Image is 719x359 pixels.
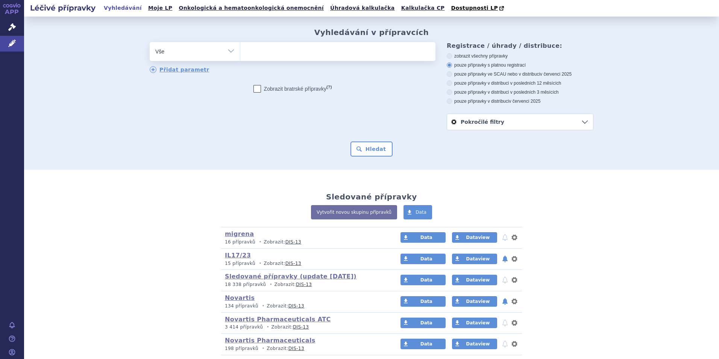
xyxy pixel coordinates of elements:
a: Vytvořit novou skupinu přípravků [311,205,397,219]
a: Novartis Pharmaceuticals ATC [225,316,331,323]
a: Dataview [452,275,497,285]
a: Přidat parametr [150,66,209,73]
a: Dostupnosti LP [449,3,508,14]
a: Úhradová kalkulačka [328,3,397,13]
button: nastavení [511,339,518,348]
span: v červenci 2025 [509,99,540,104]
span: v červenci 2025 [540,71,572,77]
a: DIS-13 [285,239,301,245]
button: nastavení [511,297,518,306]
button: notifikace [501,233,509,242]
span: Data [420,235,432,240]
a: DIS-13 [293,324,309,330]
button: notifikace [501,339,509,348]
span: 16 přípravků [225,239,255,245]
span: Dataview [466,341,490,347]
span: Data [416,210,426,215]
i: • [260,303,267,309]
span: Data [420,299,432,304]
span: Data [420,256,432,262]
i: • [264,324,271,330]
a: Kalkulačka CP [399,3,447,13]
button: notifikace [501,275,509,284]
a: Dataview [452,296,497,307]
a: Dataview [452,232,497,243]
button: nastavení [511,275,518,284]
i: • [257,260,264,267]
span: 18 338 přípravků [225,282,266,287]
a: Novartis Pharmaceuticals [225,337,316,344]
a: Data [400,296,446,307]
span: 134 přípravků [225,303,258,309]
a: Pokročilé filtry [447,114,593,130]
i: • [257,239,264,245]
label: pouze přípravky v distribuci v posledních 12 měsících [447,80,593,86]
a: Data [400,339,446,349]
span: Data [420,277,432,283]
span: Dataview [466,256,490,262]
a: Data [400,275,446,285]
label: Zobrazit bratrské přípravky [253,85,332,93]
label: pouze přípravky ve SCAU nebo v distribuci [447,71,593,77]
span: 198 přípravků [225,346,258,351]
button: notifikace [501,254,509,263]
a: Onkologická a hematoonkologická onemocnění [176,3,326,13]
h2: Léčivé přípravky [24,3,102,13]
span: Dataview [466,277,490,283]
i: • [268,281,275,288]
label: pouze přípravky v distribuci [447,98,593,104]
a: IL17/23 [225,252,251,259]
span: 3 414 přípravků [225,324,263,330]
button: nastavení [511,254,518,263]
p: Zobrazit: [225,281,386,288]
a: Dataview [452,254,497,264]
a: migrena [225,230,254,237]
p: Zobrazit: [225,303,386,309]
span: Data [420,341,432,347]
p: Zobrazit: [225,260,386,267]
label: pouze přípravky s platnou registrací [447,62,593,68]
button: nastavení [511,233,518,242]
label: pouze přípravky v distribuci v posledních 3 měsících [447,89,593,95]
span: Dataview [466,235,490,240]
span: Dostupnosti LP [451,5,498,11]
a: DIS-13 [296,282,312,287]
span: Dataview [466,299,490,304]
button: Hledat [350,141,393,157]
a: Sledované přípravky (update [DATE]) [225,273,356,280]
label: zobrazit všechny přípravky [447,53,593,59]
h2: Sledované přípravky [326,192,417,201]
a: Data [403,205,432,219]
a: Vyhledávání [102,3,144,13]
button: notifikace [501,297,509,306]
abbr: (?) [326,85,332,90]
button: nastavení [511,318,518,327]
i: • [260,345,267,352]
a: Data [400,254,446,264]
a: Novartis [225,294,255,301]
p: Zobrazit: [225,324,386,330]
a: Dataview [452,318,497,328]
h2: Vyhledávání v přípravcích [314,28,429,37]
a: Moje LP [146,3,174,13]
span: 15 přípravků [225,261,255,266]
span: Dataview [466,320,490,326]
button: notifikace [501,318,509,327]
a: Dataview [452,339,497,349]
p: Zobrazit: [225,345,386,352]
a: Data [400,232,446,243]
p: Zobrazit: [225,239,386,245]
a: DIS-13 [288,303,304,309]
a: Data [400,318,446,328]
h3: Registrace / úhrady / distribuce: [447,42,593,49]
a: DIS-13 [288,346,304,351]
span: Data [420,320,432,326]
a: DIS-13 [285,261,301,266]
